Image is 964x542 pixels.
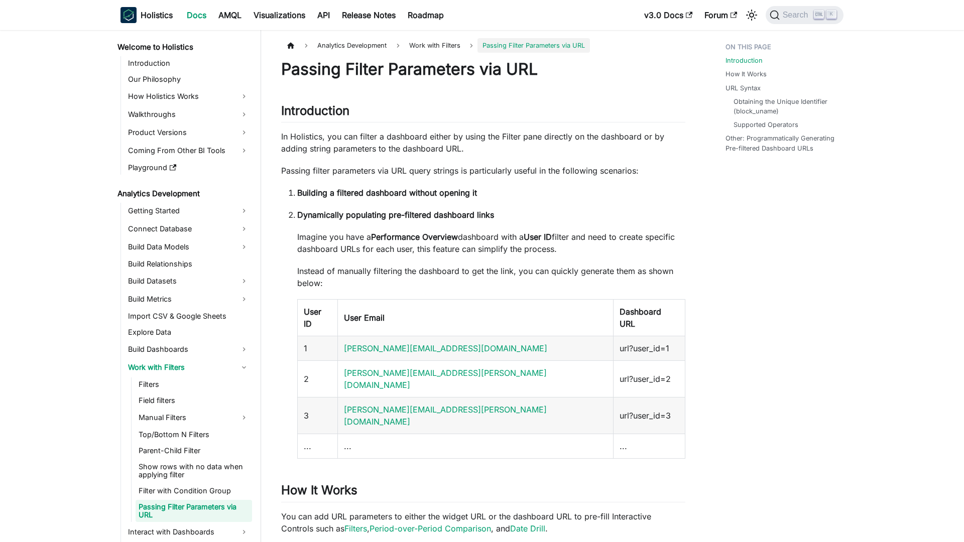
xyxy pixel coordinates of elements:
strong: Dynamically populating pre-filtered dashboard links [297,210,494,220]
a: Filters [136,377,252,391]
a: Obtaining the Unique Identifier (block_uname) [734,97,833,116]
span: Search [780,11,814,20]
a: Build Data Models [125,239,252,255]
a: Connect Database [125,221,252,237]
a: Home page [281,38,300,53]
p: Passing filter parameters via URL query strings is particularly useful in the following scenarios: [281,165,685,177]
th: Dashboard URL [614,300,685,336]
a: Visualizations [248,7,311,23]
a: Period-over-Period Comparison [370,523,491,533]
a: Other: Programmatically Generating Pre-filtered Dashboard URLs [726,133,837,153]
img: Holistics [120,7,137,23]
p: Imagine you have a dashboard with a filter and need to create specific dashboard URLs for each us... [297,231,685,255]
span: Passing Filter Parameters via URL [477,38,590,53]
td: 1 [298,336,338,361]
a: Introduction [125,56,252,70]
span: Analytics Development [312,38,392,53]
td: 3 [298,397,338,434]
a: Explore Data [125,325,252,339]
a: [PERSON_NAME][EMAIL_ADDRESS][DOMAIN_NAME] [344,343,547,353]
a: Parent-Child Filter [136,444,252,458]
h2: How It Works [281,483,685,502]
h2: Introduction [281,103,685,122]
a: Interact with Dashboards [125,524,252,540]
td: url?user_id=3 [614,397,685,434]
a: Product Versions [125,124,252,141]
a: Analytics Development [114,187,252,201]
a: Filter with Condition Group [136,484,252,498]
td: ... [338,434,614,459]
p: In Holistics, you can filter a dashboard either by using the Filter pane directly on the dashboar... [281,130,685,155]
a: [PERSON_NAME][EMAIL_ADDRESS][PERSON_NAME][DOMAIN_NAME] [344,404,547,427]
a: Build Metrics [125,291,252,307]
a: API [311,7,336,23]
a: Work with Filters [125,359,252,375]
td: 2 [298,361,338,397]
td: url?user_id=2 [614,361,685,397]
a: Date Drill [510,523,545,533]
button: Switch between dark and light mode (currently light mode) [744,7,760,23]
p: Instead of manually filtering the dashboard to get the link, you can quickly generate them as sho... [297,265,685,289]
a: v3.0 Docs [638,7,698,23]
a: Filters [344,523,367,533]
a: Field filters [136,393,252,408]
a: Getting Started [125,203,252,219]
a: How It Works [726,69,767,79]
strong: User ID [524,232,552,242]
a: Passing Filter Parameters via URL [136,500,252,522]
a: Our Philosophy [125,72,252,86]
p: You can add URL parameters to either the widget URL or the dashboard URL to pre-fill Interactive ... [281,510,685,534]
td: url?user_id=1 [614,336,685,361]
th: User ID [298,300,338,336]
a: Import CSV & Google Sheets [125,309,252,323]
a: Forum [698,7,743,23]
a: Release Notes [336,7,402,23]
a: Roadmap [402,7,450,23]
a: Coming From Other BI Tools [125,143,252,159]
a: [PERSON_NAME][EMAIL_ADDRESS][PERSON_NAME][DOMAIN_NAME] [344,368,547,390]
td: ... [614,434,685,459]
a: Docs [181,7,212,23]
a: Build Relationships [125,257,252,271]
a: Playground [125,161,252,175]
button: Search (Ctrl+K) [766,6,843,24]
a: Manual Filters [136,410,252,426]
b: Holistics [141,9,173,21]
strong: Building a filtered dashboard without opening it [297,188,477,198]
a: Top/Bottom N Filters [136,428,252,442]
h1: Passing Filter Parameters via URL [281,59,685,79]
a: URL Syntax [726,83,761,93]
a: Supported Operators [734,120,798,129]
strong: Performance Overview [371,232,458,242]
a: Build Dashboards [125,341,252,357]
td: ... [298,434,338,459]
span: Work with Filters [404,38,465,53]
a: Walkthroughs [125,106,252,122]
a: Build Datasets [125,273,252,289]
nav: Breadcrumbs [281,38,685,53]
kbd: K [826,10,836,19]
a: HolisticsHolistics [120,7,173,23]
th: User Email [338,300,614,336]
a: Introduction [726,56,763,65]
a: How Holistics Works [125,88,252,104]
nav: Docs sidebar [110,30,261,542]
a: Show rows with no data when applying filter [136,460,252,482]
a: AMQL [212,7,248,23]
a: Welcome to Holistics [114,40,252,54]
